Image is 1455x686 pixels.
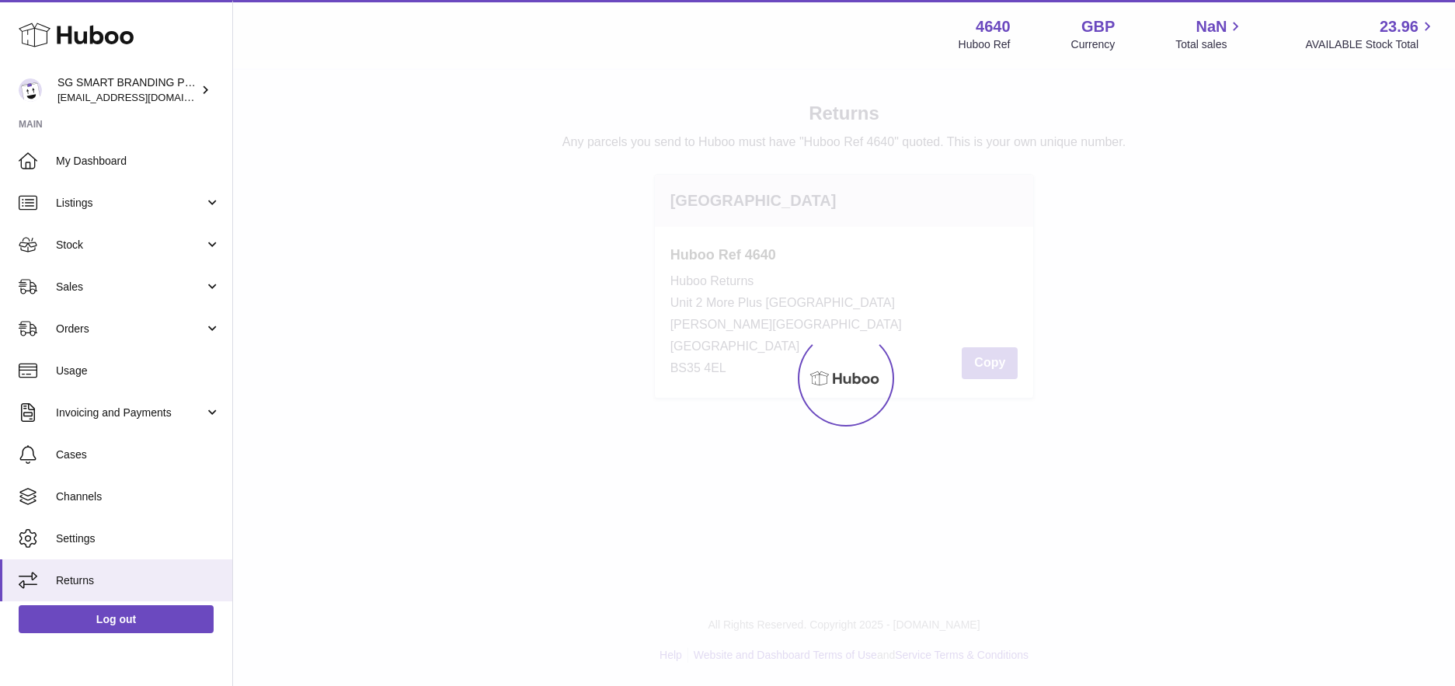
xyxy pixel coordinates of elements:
[1071,37,1116,52] div: Currency
[19,78,42,102] img: uktopsmileshipping@gmail.com
[56,489,221,504] span: Channels
[1175,16,1244,52] a: NaN Total sales
[1380,16,1418,37] span: 23.96
[56,196,204,211] span: Listings
[1305,16,1436,52] a: 23.96 AVAILABLE Stock Total
[56,364,221,378] span: Usage
[1196,16,1227,37] span: NaN
[57,91,228,103] span: [EMAIL_ADDRESS][DOMAIN_NAME]
[56,406,204,420] span: Invoicing and Payments
[19,605,214,633] a: Log out
[57,75,197,105] div: SG SMART BRANDING PTE. LTD.
[1305,37,1436,52] span: AVAILABLE Stock Total
[959,37,1011,52] div: Huboo Ref
[1081,16,1115,37] strong: GBP
[56,154,221,169] span: My Dashboard
[56,573,221,588] span: Returns
[976,16,1011,37] strong: 4640
[56,322,204,336] span: Orders
[56,531,221,546] span: Settings
[1175,37,1244,52] span: Total sales
[56,447,221,462] span: Cases
[56,238,204,252] span: Stock
[56,280,204,294] span: Sales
